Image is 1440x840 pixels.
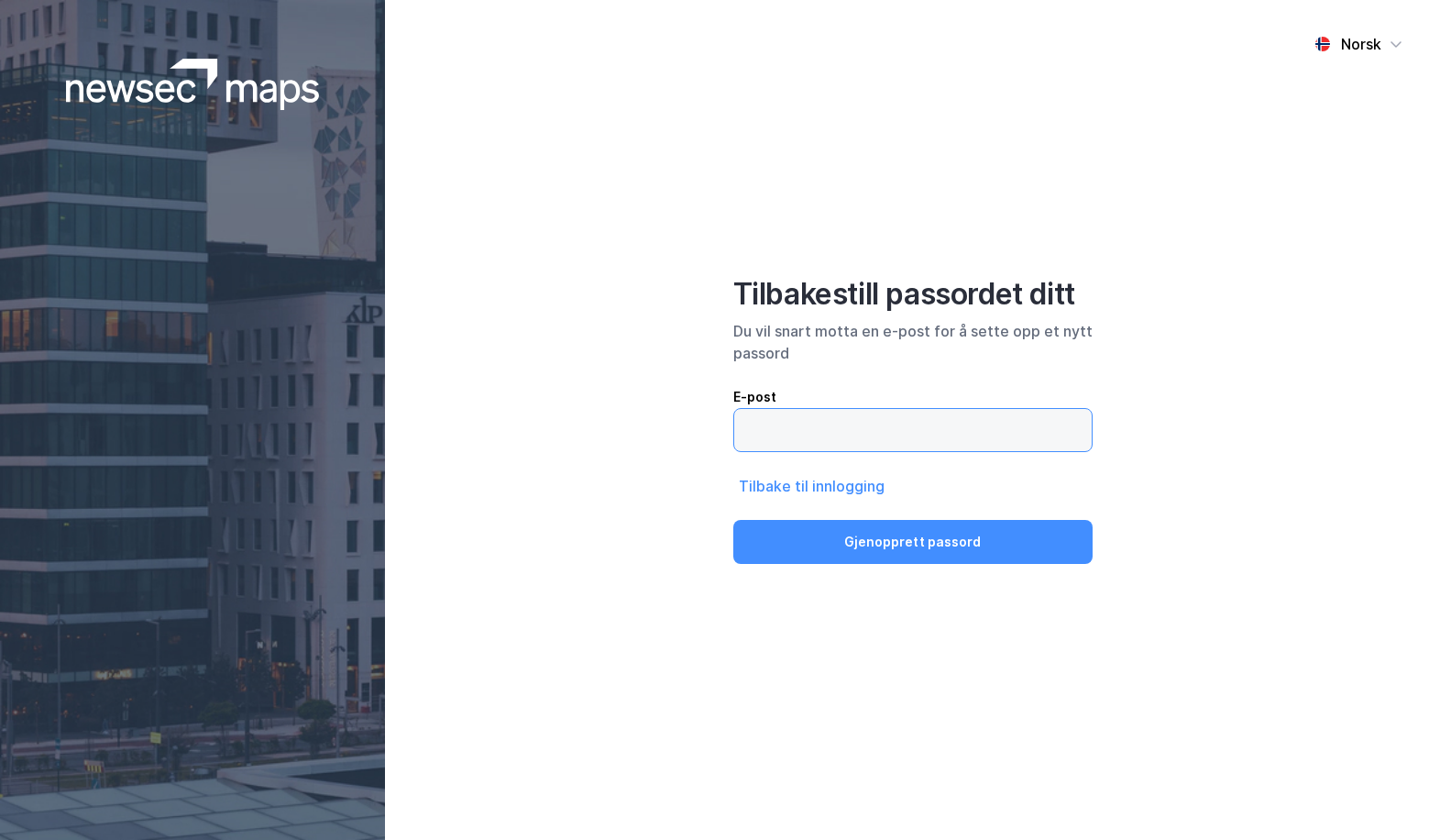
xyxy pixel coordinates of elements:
[733,386,1093,408] div: E-post
[1348,752,1440,840] iframe: Chat Widget
[66,59,320,110] img: logoWhite.bf58a803f64e89776f2b079ca2356427.svg
[1348,752,1440,840] div: Kontrollprogram for chat
[733,320,1093,364] div: Du vil snart motta en e-post for å sette opp et nytt passord
[733,474,890,498] button: Tilbake til innlogging
[733,520,1093,564] button: Gjenopprett passord
[733,276,1093,313] div: Tilbakestill passordet ditt
[1341,33,1381,55] div: Norsk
